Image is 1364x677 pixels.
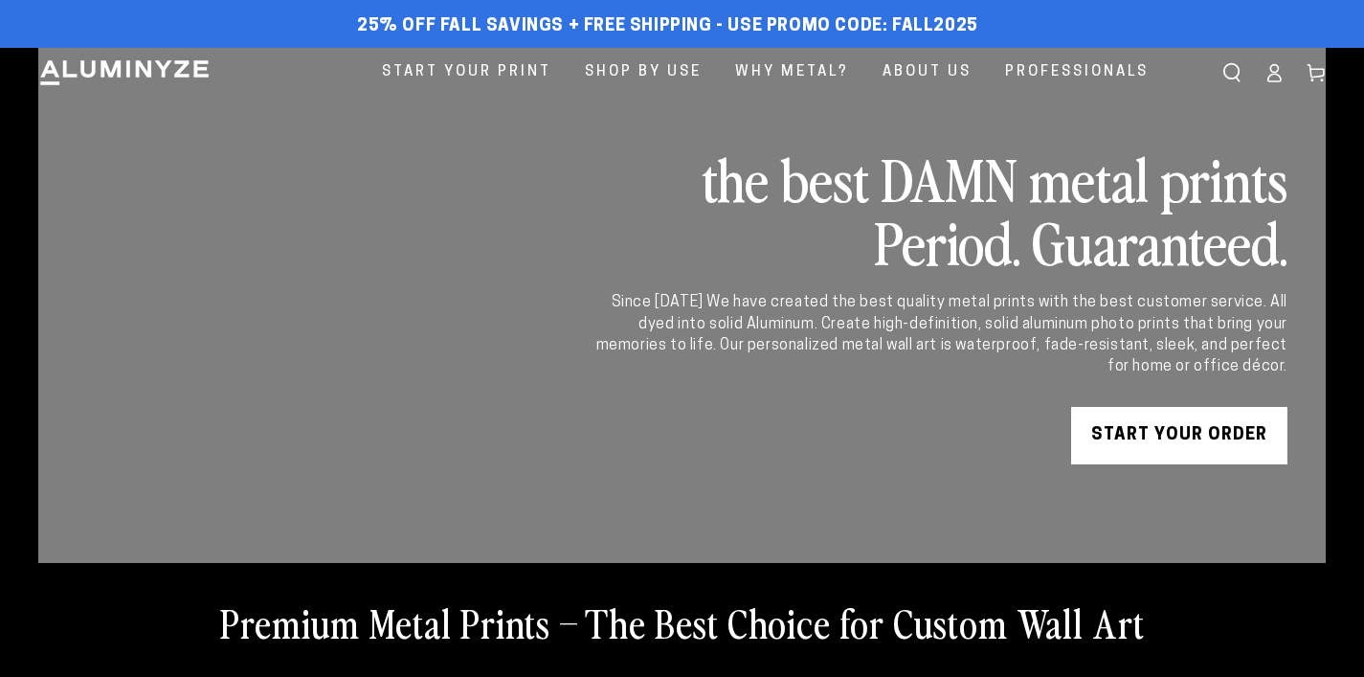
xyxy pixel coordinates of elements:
summary: Search our site [1211,52,1253,94]
h2: Premium Metal Prints – The Best Choice for Custom Wall Art [220,598,1145,647]
div: Since [DATE] We have created the best quality metal prints with the best customer service. All dy... [593,292,1287,378]
a: About Us [868,48,986,97]
span: Why Metal? [735,59,849,85]
span: Professionals [1005,59,1149,85]
a: Shop By Use [570,48,716,97]
a: Professionals [991,48,1163,97]
span: About Us [883,59,972,85]
a: Start Your Print [368,48,566,97]
span: 25% off FALL Savings + Free Shipping - Use Promo Code: FALL2025 [357,16,978,37]
a: Why Metal? [721,48,863,97]
h2: the best DAMN metal prints Period. Guaranteed. [593,147,1287,273]
a: START YOUR Order [1071,407,1287,464]
span: Start Your Print [382,59,551,85]
img: Aluminyze [38,58,211,87]
span: Shop By Use [585,59,702,85]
